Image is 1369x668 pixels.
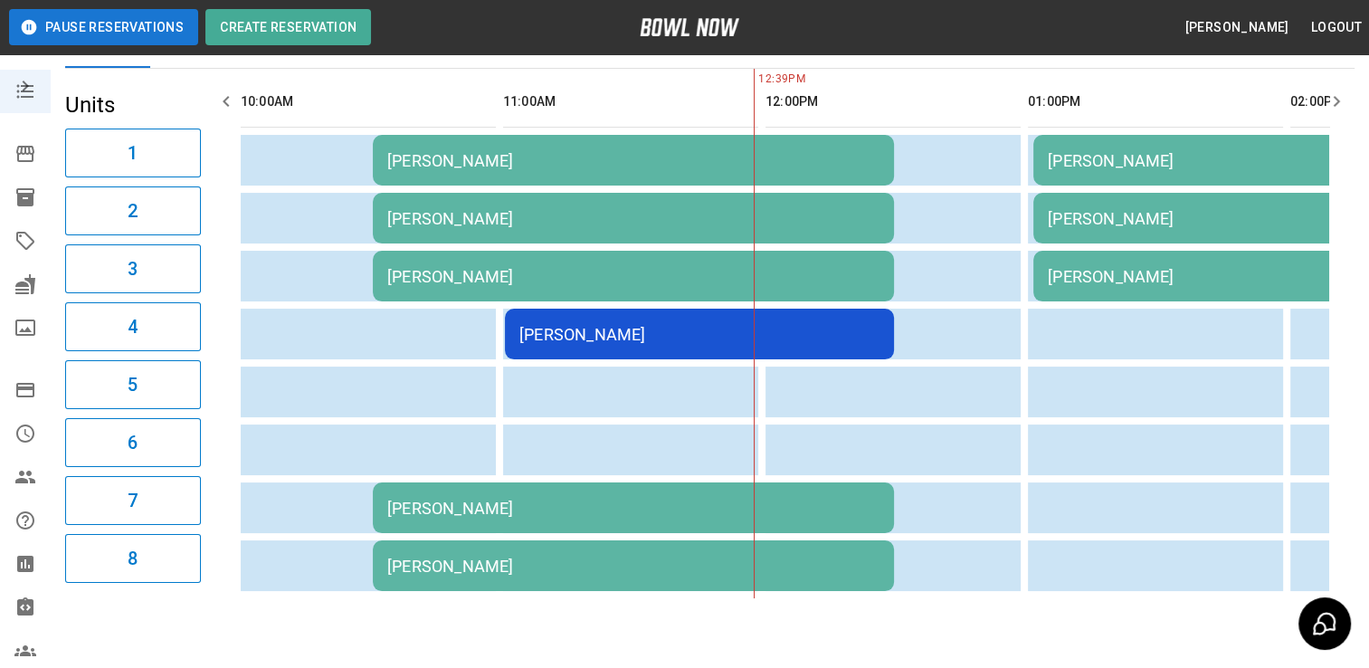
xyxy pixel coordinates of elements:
[387,499,879,518] div: [PERSON_NAME]
[387,151,879,170] div: [PERSON_NAME]
[754,71,758,89] span: 12:39PM
[1177,11,1296,44] button: [PERSON_NAME]
[65,418,201,467] button: 6
[65,302,201,351] button: 4
[128,138,138,167] h6: 1
[65,244,201,293] button: 3
[387,209,879,228] div: [PERSON_NAME]
[765,76,1021,128] th: 12:00PM
[9,9,198,45] button: Pause Reservations
[128,196,138,225] h6: 2
[387,267,879,286] div: [PERSON_NAME]
[128,254,138,283] h6: 3
[519,325,879,344] div: [PERSON_NAME]
[387,557,879,576] div: [PERSON_NAME]
[65,91,201,119] h5: Units
[503,76,758,128] th: 11:00AM
[65,129,201,177] button: 1
[241,76,496,128] th: 10:00AM
[128,370,138,399] h6: 5
[65,186,201,235] button: 2
[640,18,739,36] img: logo
[205,9,371,45] button: Create Reservation
[1028,76,1283,128] th: 01:00PM
[128,486,138,515] h6: 7
[128,544,138,573] h6: 8
[65,534,201,583] button: 8
[128,312,138,341] h6: 4
[65,476,201,525] button: 7
[65,360,201,409] button: 5
[128,428,138,457] h6: 6
[1304,11,1369,44] button: Logout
